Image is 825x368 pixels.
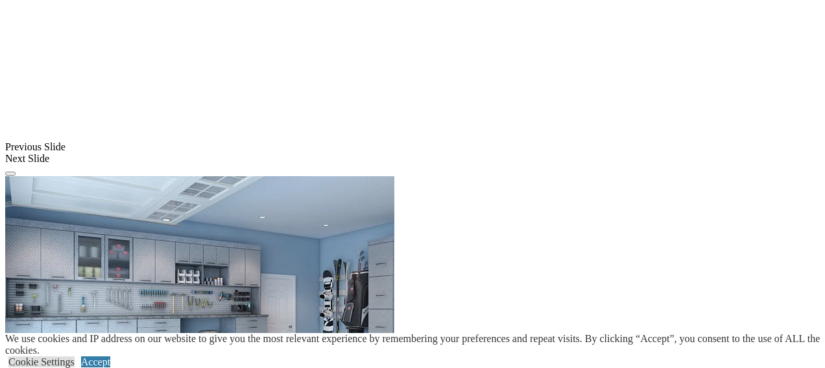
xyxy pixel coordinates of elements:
[5,333,825,356] div: We use cookies and IP address on our website to give you the most relevant experience by remember...
[5,172,16,176] button: Click here to pause slide show
[8,356,75,367] a: Cookie Settings
[5,141,820,153] div: Previous Slide
[5,153,820,165] div: Next Slide
[81,356,110,367] a: Accept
